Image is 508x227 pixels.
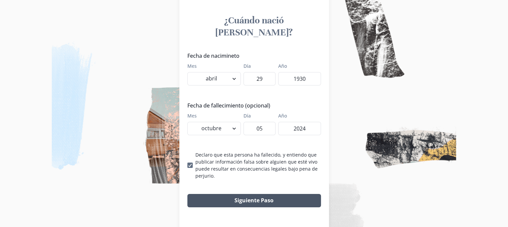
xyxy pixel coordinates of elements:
label: Año [278,112,317,119]
legend: Fecha de nacimineto [187,52,317,60]
p: Declaro que esta persona ha fallecido, y entiendo que publicar información falsa sobre alguien qu... [195,151,321,179]
label: Día [243,112,272,119]
label: Mes [187,62,237,69]
label: Día [243,62,272,69]
label: Mes [187,112,237,119]
h1: ¿Cuándo nació [PERSON_NAME]? [187,14,321,38]
button: Siguiente Paso [187,194,321,207]
label: Año [278,62,317,69]
legend: Fecha de fallecimiento (opcional) [187,101,317,109]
